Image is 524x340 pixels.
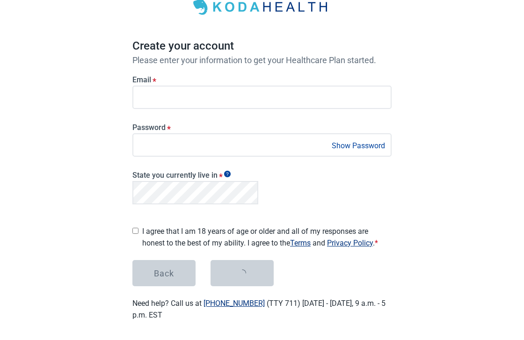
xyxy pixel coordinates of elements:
p: Please enter your information to get your Healthcare Plan started. [132,55,392,65]
span: Required field [375,239,378,247]
h1: Create your account [132,37,392,55]
a: [PHONE_NUMBER] [204,299,265,308]
a: Terms [290,239,311,247]
label: Email [132,75,392,84]
span: Show tooltip [224,171,231,177]
span: loading [239,269,246,277]
div: Back [154,268,174,278]
label: I agree that I am 18 years of age or older and all of my responses are honest to the best of my a... [142,225,392,249]
label: State you currently live in [132,171,258,180]
button: Back [132,260,196,286]
label: Password [132,123,392,132]
button: Show Password [329,139,388,152]
a: Privacy Policy [327,239,373,247]
label: Need help? Call us at (TTY 711) [DATE] - [DATE], 9 a.m. - 5 p.m. EST [132,299,386,319]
